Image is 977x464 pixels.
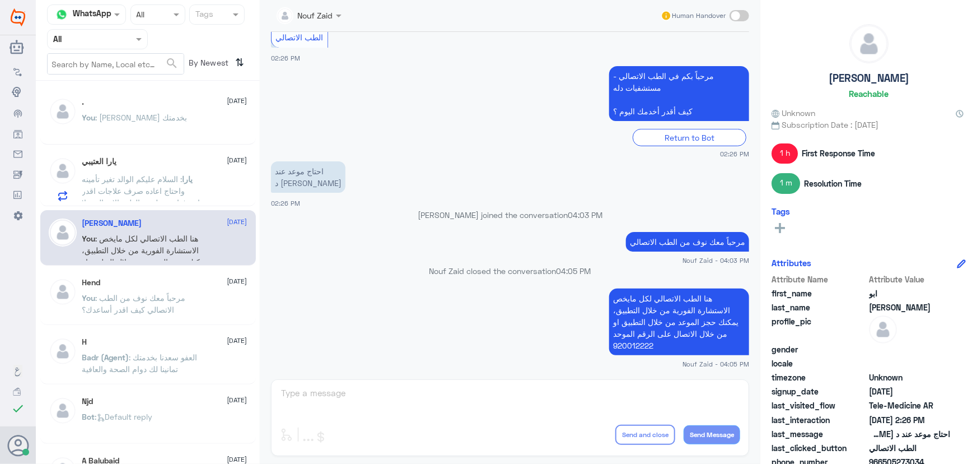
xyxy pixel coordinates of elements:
span: last_visited_flow [772,400,867,411]
span: 02:26 PM [271,54,300,62]
input: Search by Name, Local etc… [48,54,184,74]
img: defaultAdmin.png [49,98,77,126]
button: Send and close [615,425,675,445]
span: locale [772,358,867,369]
span: First Response Time [802,147,875,159]
img: defaultAdmin.png [49,397,77,425]
button: search [165,54,179,73]
i: check [11,402,25,415]
p: [PERSON_NAME] joined the conversation [271,209,749,221]
p: Nouf Zaid closed the conversation [271,265,749,277]
span: احتاج موعد عند د قتيبه متولي [869,428,950,440]
div: Tags [194,8,213,22]
span: Badr (Agent) [82,352,129,362]
span: last_message [772,428,867,440]
h5: Njd [82,397,94,406]
i: ⇅ [236,53,245,72]
span: يارا [183,174,193,184]
img: Widebot Logo [11,8,25,26]
span: : [PERSON_NAME] بخدمتك [96,113,188,122]
span: Tele-Medicine AR [869,400,950,411]
span: 04:05 PM [557,266,591,276]
span: You [82,293,96,303]
span: Unknown [869,372,950,383]
span: ابو [869,287,950,299]
img: defaultAdmin.png [49,337,77,365]
h6: Reachable [849,89,889,99]
span: timezone [772,372,867,383]
span: last_clicked_button [772,442,867,454]
span: Resolution Time [804,178,862,189]
span: search [165,57,179,70]
span: first_name [772,287,867,299]
img: defaultAdmin.png [850,25,888,63]
span: gender [772,344,867,355]
span: : Default reply [95,412,153,421]
h5: ابو عبدالعزيز [82,219,142,228]
span: : مرحباً معك نوف من الطب الاتصالي كيف اقدر أساعدك؟ [82,293,186,314]
span: Nouf Zaid - 04:03 PM [683,256,749,265]
h6: Attributes [772,258,811,268]
span: الطب الاتصالي [276,33,324,42]
div: Return to Bot [633,129,746,146]
img: defaultAdmin.png [49,278,77,306]
span: You [82,234,96,243]
img: defaultAdmin.png [869,315,897,344]
span: 02:26 PM [271,199,300,207]
img: defaultAdmin.png [49,157,77,185]
span: Nouf Zaid - 04:05 PM [683,359,749,369]
span: 1 m [772,173,800,193]
span: signup_date [772,386,867,397]
span: 02:26 PM [720,149,749,159]
span: 1 h [772,143,798,164]
h5: . [82,98,85,107]
span: 2025-09-30T11:26:58.516Z [869,414,950,426]
p: 30/9/2025, 2:26 PM [609,66,749,121]
span: : هنا الطب الاتصالي لكل مايخص الاستشارة الفورية من خلال التطبيق، يمكنك حجز الموعد من خلال التطبيق... [82,234,208,290]
span: [DATE] [227,395,247,405]
span: [DATE] [227,336,247,346]
span: الطب الاتصالي [869,442,950,454]
span: : العفو سعدنا بخدمتك تمانينا لك دوام الصحة والعافية [82,352,198,374]
span: profile_pic [772,315,867,341]
span: last_name [772,301,867,313]
span: Subscription Date : [DATE] [772,119,966,131]
span: Human Handover [672,11,726,21]
span: null [869,358,950,369]
span: Attribute Name [772,273,867,285]
span: 04:03 PM [568,210,602,220]
span: : السلام عليكم الوالد تغير تأمينه واحتاج اعاده صرف علاجات اقدر اصرفها عن طريق الطب الاتصالي ولا ل... [82,174,200,219]
span: [DATE] [227,276,247,286]
span: last_interaction [772,414,867,426]
h5: [PERSON_NAME] [829,72,909,85]
img: whatsapp.png [53,6,70,23]
h5: H [82,337,87,347]
img: defaultAdmin.png [49,219,77,247]
p: 30/9/2025, 4:03 PM [626,232,749,252]
p: 30/9/2025, 2:26 PM [271,161,345,193]
span: Attribute Value [869,273,950,285]
span: [DATE] [227,96,247,106]
span: You [82,113,96,122]
span: [DATE] [227,155,247,165]
button: Avatar [7,435,29,456]
span: Bot [82,412,95,421]
span: [DATE] [227,217,247,227]
span: null [869,344,950,355]
p: 30/9/2025, 4:05 PM [609,289,749,355]
span: عبدالعزيز [869,301,950,313]
button: Send Message [684,425,740,444]
h6: Tags [772,206,790,216]
h5: يارا العتيبي [82,157,117,166]
span: Unknown [772,107,815,119]
h5: Hend [82,278,101,287]
span: By Newest [184,53,231,76]
span: 2025-09-30T11:25:26.432Z [869,386,950,397]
